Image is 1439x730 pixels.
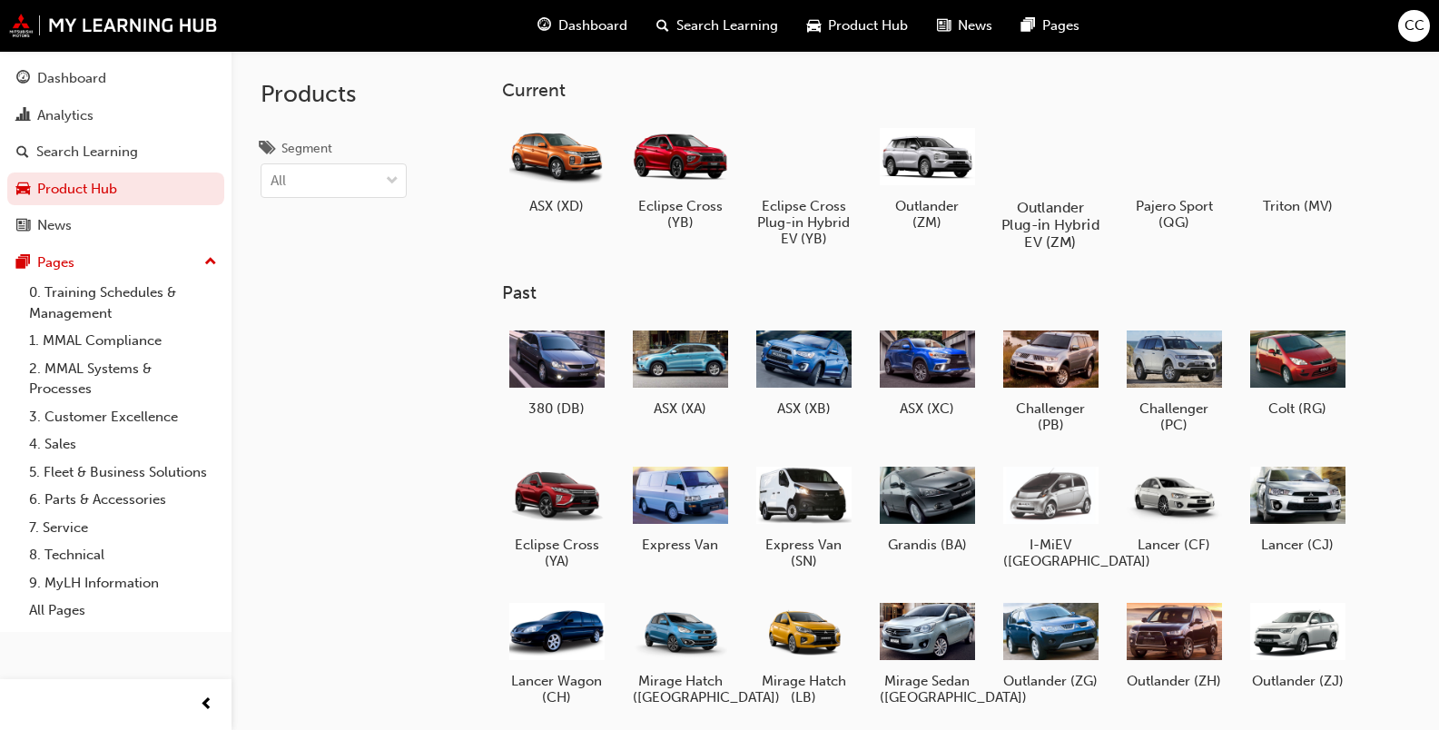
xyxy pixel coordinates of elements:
[1007,7,1094,44] a: pages-iconPages
[756,400,852,417] h5: ASX (XB)
[22,541,224,569] a: 8. Technical
[37,215,72,236] div: News
[9,14,218,37] img: mmal
[922,7,1007,44] a: news-iconNews
[502,319,611,424] a: 380 (DB)
[633,673,728,705] h5: Mirage Hatch ([GEOGRAPHIC_DATA])
[880,537,975,553] h5: Grandis (BA)
[1243,319,1352,424] a: Colt (RG)
[1003,400,1099,433] h5: Challenger (PB)
[1119,319,1228,440] a: Challenger (PC)
[996,115,1105,253] a: Outlander Plug-in Hybrid EV (ZM)
[1243,591,1352,696] a: Outlander (ZJ)
[16,218,30,234] span: news-icon
[1127,400,1222,433] h5: Challenger (PC)
[872,115,981,237] a: Outlander (ZM)
[271,171,286,192] div: All
[502,282,1410,303] h3: Past
[996,319,1105,440] a: Challenger (PB)
[749,319,858,424] a: ASX (XB)
[523,7,642,44] a: guage-iconDashboard
[749,455,858,577] a: Express Van (SN)
[36,142,138,163] div: Search Learning
[16,182,30,198] span: car-icon
[22,403,224,431] a: 3. Customer Excellence
[7,173,224,206] a: Product Hub
[509,537,605,569] h5: Eclipse Cross (YA)
[1003,673,1099,689] h5: Outlander (ZG)
[1127,198,1222,231] h5: Pajero Sport (QG)
[1021,15,1035,37] span: pages-icon
[7,62,224,95] a: Dashboard
[537,15,551,37] span: guage-icon
[37,105,94,126] div: Analytics
[37,68,106,89] div: Dashboard
[633,537,728,553] h5: Express Van
[626,319,734,424] a: ASX (XA)
[22,355,224,403] a: 2. MMAL Systems & Processes
[22,597,224,625] a: All Pages
[1398,10,1430,42] button: CC
[386,170,399,193] span: down-icon
[996,455,1105,577] a: I-MiEV ([GEOGRAPHIC_DATA])
[756,198,852,247] h5: Eclipse Cross Plug-in Hybrid EV (YB)
[7,246,224,280] button: Pages
[261,142,274,158] span: tags-icon
[502,80,1410,101] h3: Current
[626,115,734,237] a: Eclipse Cross (YB)
[509,400,605,417] h5: 380 (DB)
[281,140,332,158] div: Segment
[1405,15,1424,36] span: CC
[756,537,852,569] h5: Express Van (SN)
[7,58,224,246] button: DashboardAnalyticsSearch LearningProduct HubNews
[828,15,908,36] span: Product Hub
[7,209,224,242] a: News
[22,430,224,459] a: 4. Sales
[502,115,611,221] a: ASX (XD)
[1000,199,1100,251] h5: Outlander Plug-in Hybrid EV (ZM)
[880,400,975,417] h5: ASX (XC)
[37,252,74,273] div: Pages
[656,15,669,37] span: search-icon
[7,135,224,169] a: Search Learning
[1127,673,1222,689] h5: Outlander (ZH)
[509,198,605,214] h5: ASX (XD)
[1003,537,1099,569] h5: I-MiEV ([GEOGRAPHIC_DATA])
[1250,537,1345,553] h5: Lancer (CJ)
[22,327,224,355] a: 1. MMAL Compliance
[22,279,224,327] a: 0. Training Schedules & Management
[958,15,992,36] span: News
[22,514,224,542] a: 7. Service
[676,15,778,36] span: Search Learning
[1243,115,1352,221] a: Triton (MV)
[16,144,29,161] span: search-icon
[22,459,224,487] a: 5. Fleet & Business Solutions
[1243,455,1352,560] a: Lancer (CJ)
[558,15,627,36] span: Dashboard
[872,319,981,424] a: ASX (XC)
[756,673,852,705] h5: Mirage Hatch (LB)
[1119,591,1228,696] a: Outlander (ZH)
[1119,455,1228,560] a: Lancer (CF)
[261,80,407,109] h2: Products
[1127,537,1222,553] h5: Lancer (CF)
[509,673,605,705] h5: Lancer Wagon (CH)
[872,591,981,713] a: Mirage Sedan ([GEOGRAPHIC_DATA])
[1250,400,1345,417] h5: Colt (RG)
[16,255,30,271] span: pages-icon
[749,591,858,713] a: Mirage Hatch (LB)
[626,455,734,560] a: Express Van
[626,591,734,713] a: Mirage Hatch ([GEOGRAPHIC_DATA])
[7,99,224,133] a: Analytics
[793,7,922,44] a: car-iconProduct Hub
[204,251,217,274] span: up-icon
[16,108,30,124] span: chart-icon
[22,569,224,597] a: 9. MyLH Information
[633,400,728,417] h5: ASX (XA)
[880,198,975,231] h5: Outlander (ZM)
[880,673,975,705] h5: Mirage Sedan ([GEOGRAPHIC_DATA])
[633,198,728,231] h5: Eclipse Cross (YB)
[502,455,611,577] a: Eclipse Cross (YA)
